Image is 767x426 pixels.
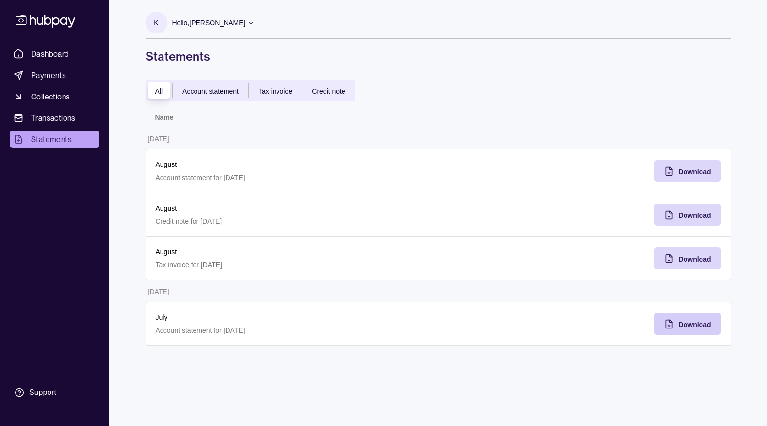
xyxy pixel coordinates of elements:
[172,17,245,28] p: Hello, [PERSON_NAME]
[31,133,72,145] span: Statements
[156,246,429,257] p: August
[31,91,70,102] span: Collections
[148,135,169,143] p: [DATE]
[654,204,721,226] button: Download
[156,312,429,323] p: July
[155,114,174,121] p: Name
[10,109,99,127] a: Transactions
[182,87,239,95] span: Account statement
[154,17,158,28] p: K
[31,112,76,124] span: Transactions
[146,49,731,64] h1: Statements
[31,69,66,81] span: Payments
[679,212,711,219] span: Download
[31,48,69,60] span: Dashboard
[654,247,721,269] button: Download
[312,87,345,95] span: Credit note
[10,45,99,63] a: Dashboard
[10,131,99,148] a: Statements
[29,387,56,398] div: Support
[679,255,711,263] span: Download
[156,203,429,213] p: August
[156,260,429,270] p: Tax invoice for [DATE]
[10,382,99,403] a: Support
[10,66,99,84] a: Payments
[654,160,721,182] button: Download
[654,313,721,335] button: Download
[679,168,711,176] span: Download
[155,87,163,95] span: All
[679,321,711,328] span: Download
[146,80,355,101] div: documentTypes
[148,288,169,295] p: [DATE]
[156,216,429,227] p: Credit note for [DATE]
[156,325,429,336] p: Account statement for [DATE]
[156,172,429,183] p: Account statement for [DATE]
[156,159,429,170] p: August
[259,87,292,95] span: Tax invoice
[10,88,99,105] a: Collections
